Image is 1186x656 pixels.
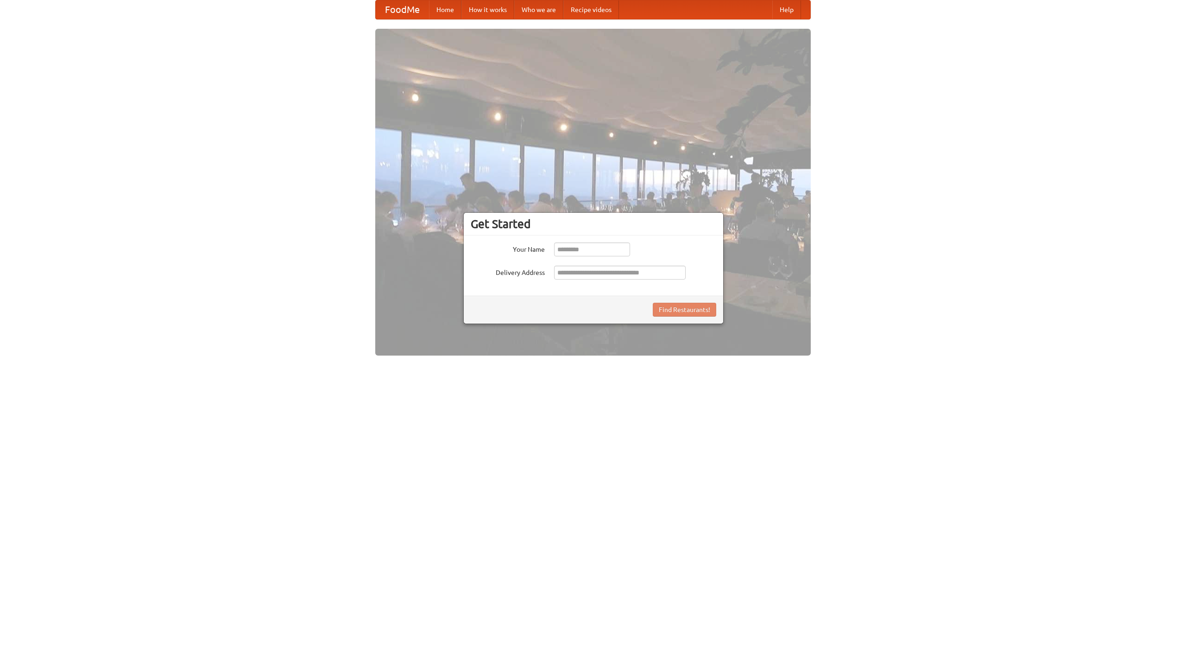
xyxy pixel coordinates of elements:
a: Help [772,0,801,19]
a: Home [429,0,461,19]
button: Find Restaurants! [653,303,716,317]
h3: Get Started [471,217,716,231]
a: Recipe videos [563,0,619,19]
a: How it works [461,0,514,19]
a: FoodMe [376,0,429,19]
label: Your Name [471,242,545,254]
label: Delivery Address [471,266,545,277]
a: Who we are [514,0,563,19]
